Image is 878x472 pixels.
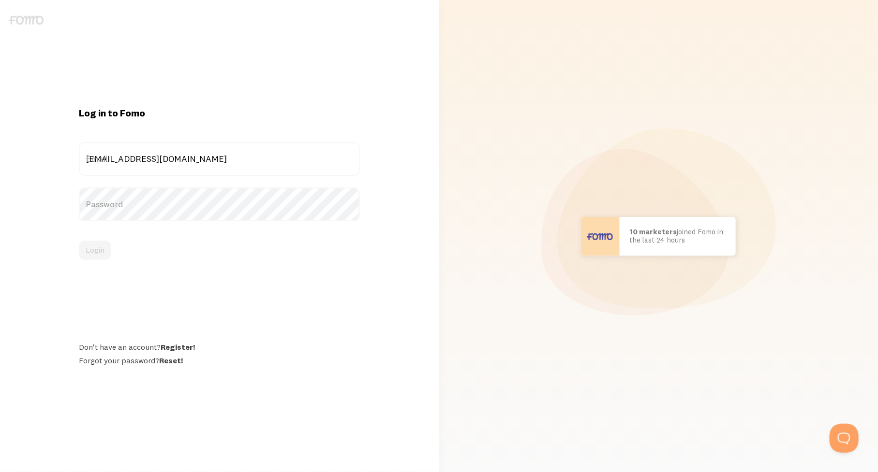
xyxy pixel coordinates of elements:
[9,15,44,25] img: fomo-logo-gray-b99e0e8ada9f9040e2984d0d95b3b12da0074ffd48d1e5cb62ac37fc77b0b268.svg
[79,107,360,119] h1: Log in to Fomo
[629,227,677,236] b: 10 marketers
[581,217,620,256] img: User avatar
[79,342,360,352] div: Don't have an account?
[830,424,859,453] iframe: Help Scout Beacon - Open
[629,228,726,244] p: joined Fomo in the last 24 hours
[161,342,195,352] a: Register!
[79,187,360,221] label: Password
[79,142,360,176] label: Email
[159,356,183,365] a: Reset!
[79,356,360,365] div: Forgot your password?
